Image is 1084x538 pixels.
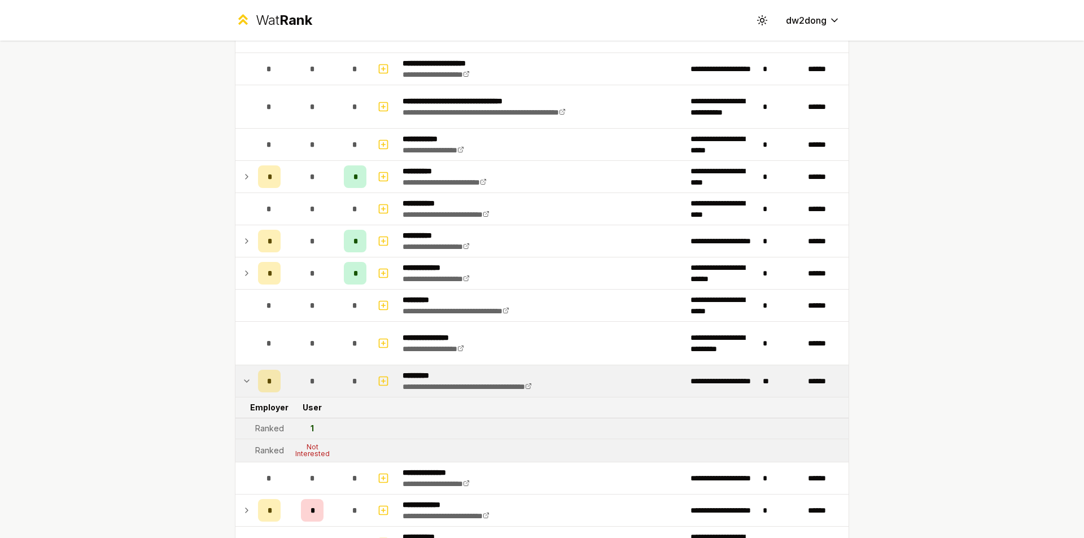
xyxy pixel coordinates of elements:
div: 1 [311,423,314,434]
span: Rank [279,12,312,28]
div: Wat [256,11,312,29]
td: Employer [253,397,285,418]
a: WatRank [235,11,312,29]
button: dw2dong [777,10,849,30]
td: User [285,397,339,418]
div: Not Interested [290,444,335,457]
div: Ranked [255,445,284,456]
div: Ranked [255,423,284,434]
span: dw2dong [786,14,827,27]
